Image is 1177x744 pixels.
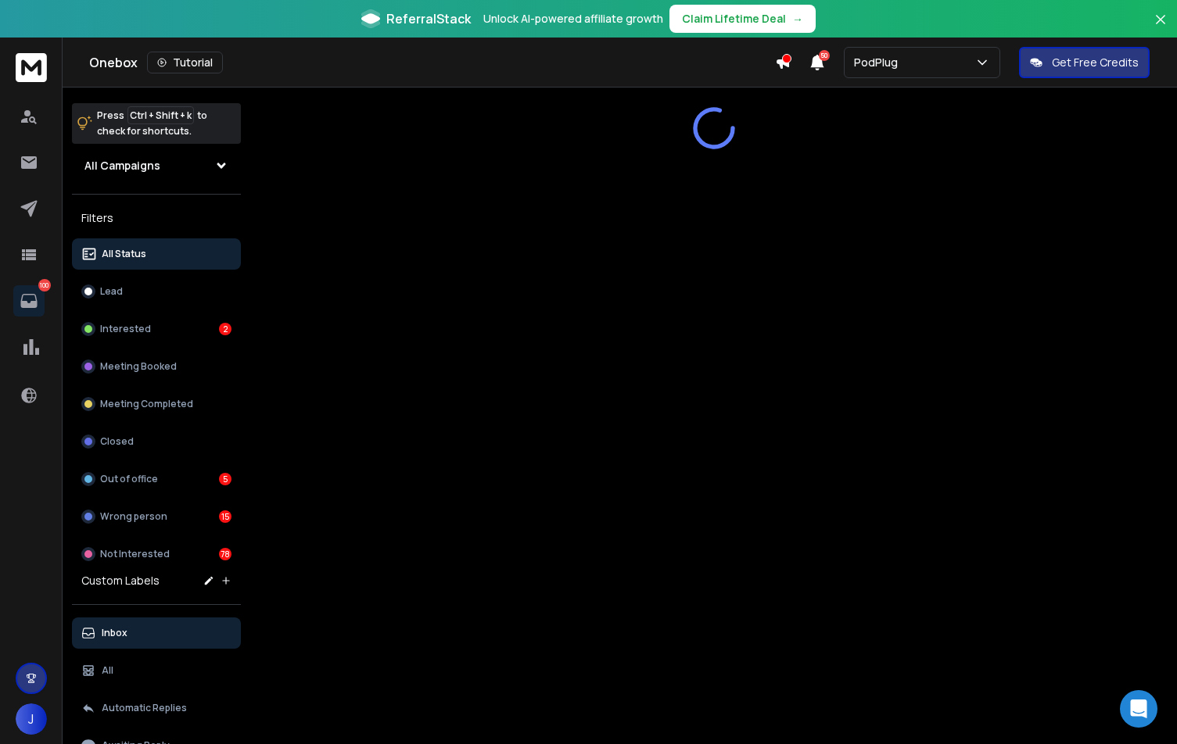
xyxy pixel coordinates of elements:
[100,398,193,410] p: Meeting Completed
[89,52,775,73] div: Onebox
[102,248,146,260] p: All Status
[147,52,223,73] button: Tutorial
[72,617,241,649] button: Inbox
[100,360,177,373] p: Meeting Booked
[386,9,471,28] span: ReferralStack
[72,501,241,532] button: Wrong person15
[84,158,160,173] h1: All Campaigns
[16,703,47,735] button: J
[97,108,207,139] p: Press to check for shortcuts.
[72,538,241,570] button: Not Interested78
[100,323,151,335] p: Interested
[100,510,167,523] p: Wrong person
[72,655,241,686] button: All
[38,279,51,292] p: 100
[100,548,170,560] p: Not Interested
[72,238,241,270] button: All Status
[100,473,158,485] p: Out of office
[219,473,231,485] div: 5
[72,351,241,382] button: Meeting Booked
[72,150,241,181] button: All Campaigns
[13,285,45,317] a: 100
[219,510,231,523] div: 15
[1019,47,1150,78] button: Get Free Credits
[219,548,231,560] div: 78
[219,323,231,335] div: 2
[127,106,194,124] span: Ctrl + Shift + k
[100,285,123,298] p: Lead
[102,664,113,677] p: All
[1052,55,1139,70] p: Get Free Credits
[854,55,904,70] p: PodPlug
[81,573,160,588] h3: Custom Labels
[1120,690,1157,728] div: Open Intercom Messenger
[102,702,187,714] p: Automatic Replies
[72,207,241,229] h3: Filters
[72,426,241,457] button: Closed
[72,276,241,307] button: Lead
[72,388,241,420] button: Meeting Completed
[72,313,241,345] button: Interested2
[792,11,803,27] span: →
[72,692,241,724] button: Automatic Replies
[100,435,134,448] p: Closed
[669,5,816,33] button: Claim Lifetime Deal→
[72,463,241,495] button: Out of office5
[1150,9,1171,47] button: Close banner
[819,50,830,61] span: 50
[102,627,127,639] p: Inbox
[483,11,663,27] p: Unlock AI-powered affiliate growth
